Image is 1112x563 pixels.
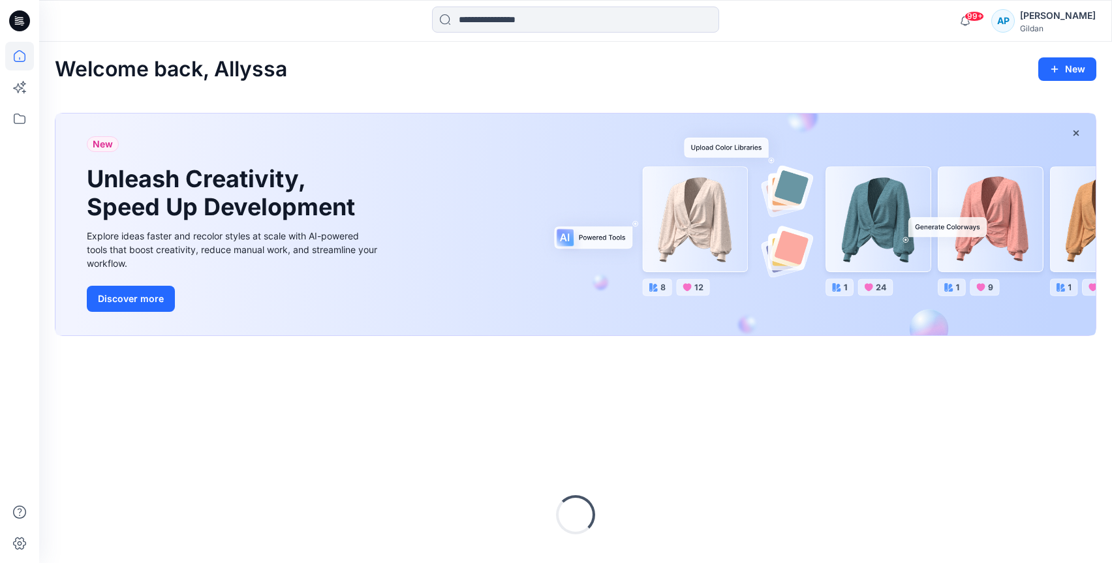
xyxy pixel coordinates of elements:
[87,229,380,270] div: Explore ideas faster and recolor styles at scale with AI-powered tools that boost creativity, red...
[1038,57,1096,81] button: New
[87,165,361,221] h1: Unleash Creativity, Speed Up Development
[87,286,175,312] button: Discover more
[1020,8,1096,23] div: [PERSON_NAME]
[93,136,113,152] span: New
[87,286,380,312] a: Discover more
[991,9,1015,33] div: AP
[1020,23,1096,33] div: Gildan
[965,11,984,22] span: 99+
[55,57,287,82] h2: Welcome back, Allyssa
